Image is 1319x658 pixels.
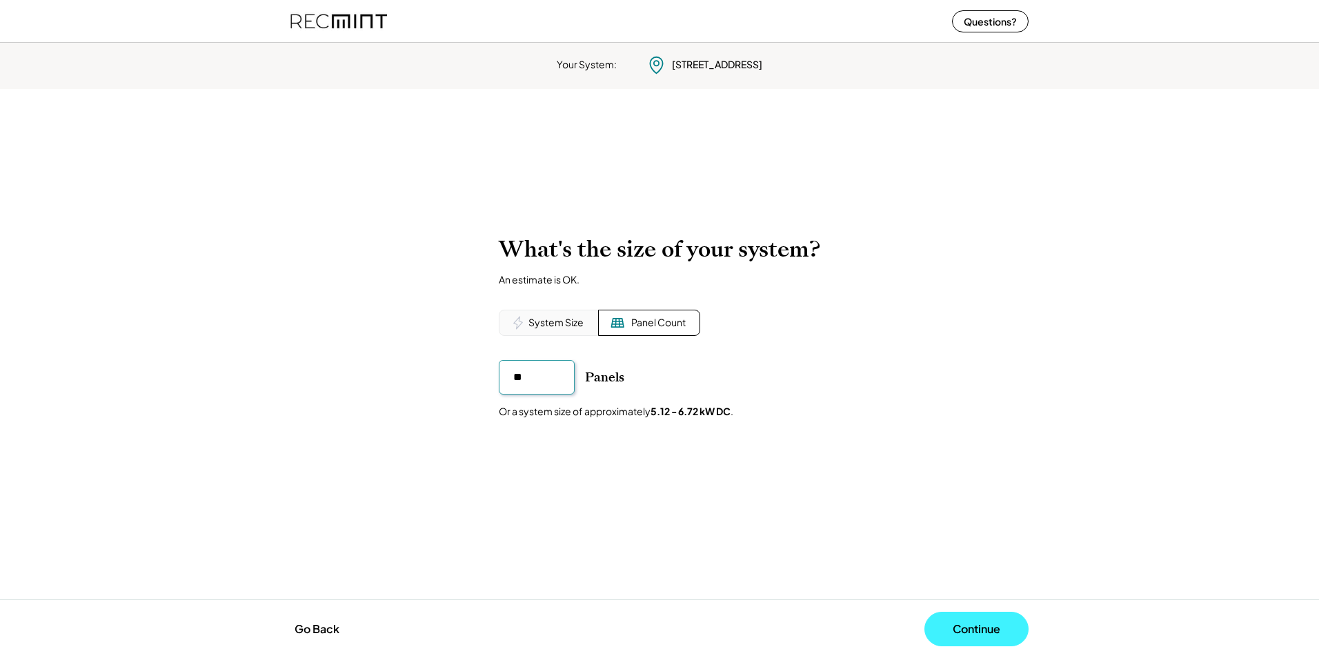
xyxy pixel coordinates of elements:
div: System Size [528,316,584,330]
div: Or a system size of approximately . [499,405,733,419]
div: Panels [585,369,624,386]
button: Go Back [290,614,344,644]
div: Your System: [557,58,617,72]
strong: 5.12 - 6.72 kW DC [651,405,731,417]
button: Questions? [952,10,1029,32]
div: [STREET_ADDRESS] [672,58,762,72]
h2: What's the size of your system? [499,236,820,263]
img: Solar%20Panel%20Icon.svg [611,316,624,330]
button: Continue [924,612,1029,646]
div: An estimate is OK. [499,273,579,286]
div: Panel Count [631,316,686,330]
img: recmint-logotype%403x%20%281%29.jpeg [290,3,387,39]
